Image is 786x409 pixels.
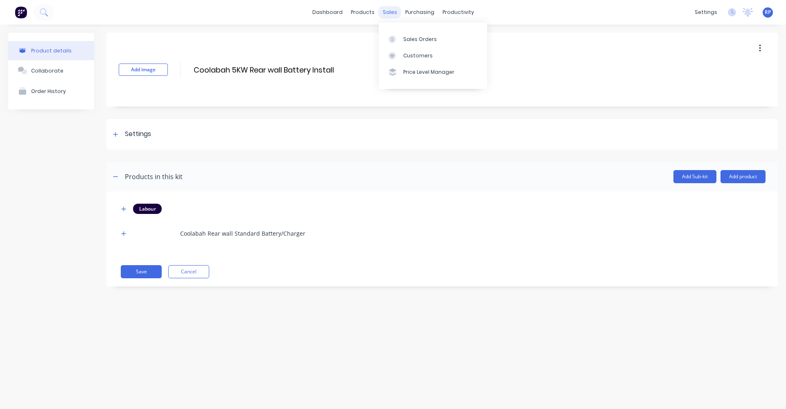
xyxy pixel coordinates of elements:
div: Labour [133,204,162,214]
input: Enter kit name [193,64,338,76]
div: productivity [438,6,478,18]
div: Customers [403,52,433,59]
div: Price Level Manager [403,68,454,76]
div: Coolabah Rear wall Standard Battery/Charger [180,229,305,238]
button: Add Sub-kit [673,170,716,183]
button: Save [121,265,162,278]
div: Product details [31,48,72,54]
button: Add product [720,170,766,183]
div: Collaborate [31,68,63,74]
div: Sales Orders [403,36,437,43]
a: Customers [379,48,487,64]
a: dashboard [308,6,347,18]
button: Collaborate [8,60,94,81]
button: Add image [119,64,168,76]
span: RP [765,9,771,16]
button: Cancel [168,265,209,278]
div: products [347,6,379,18]
a: Sales Orders [379,31,487,47]
div: Order History [31,88,66,94]
div: purchasing [401,6,438,18]
div: Products in this kit [125,172,183,182]
div: settings [691,6,721,18]
a: Price Level Manager [379,64,487,80]
button: Product details [8,41,94,60]
div: sales [379,6,401,18]
img: Factory [15,6,27,18]
button: Order History [8,81,94,101]
div: Settings [125,129,151,139]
